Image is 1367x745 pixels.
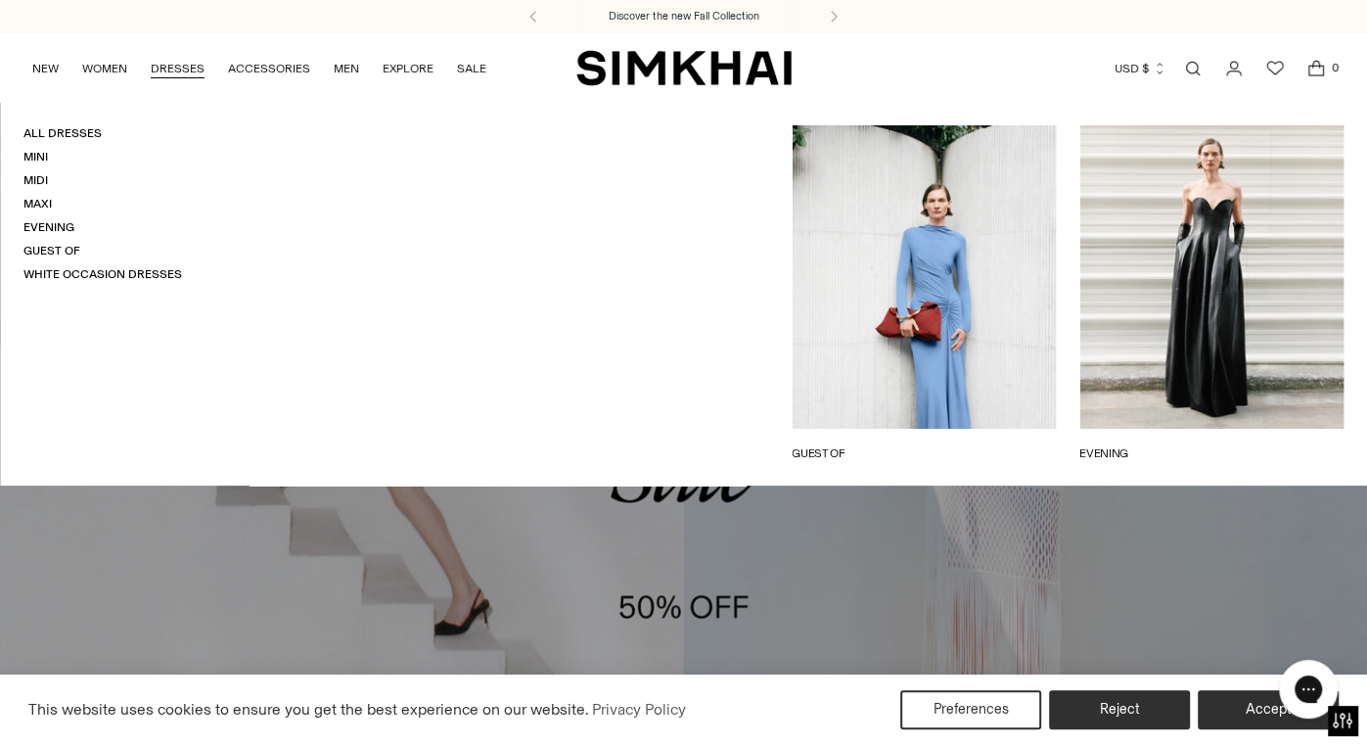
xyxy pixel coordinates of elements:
[383,47,433,90] a: EXPLORE
[1255,49,1295,88] a: Wishlist
[609,9,759,24] a: Discover the new Fall Collection
[576,49,792,87] a: SIMKHAI
[82,47,127,90] a: WOMEN
[1297,49,1336,88] a: Open cart modal
[151,47,205,90] a: DRESSES
[1049,690,1190,729] button: Reject
[1173,49,1212,88] a: Open search modal
[1115,47,1166,90] button: USD $
[228,47,310,90] a: ACCESSORIES
[1269,653,1347,725] iframe: Gorgias live chat messenger
[32,47,59,90] a: NEW
[28,700,589,719] span: This website uses cookies to ensure you get the best experience on our website.
[334,47,359,90] a: MEN
[589,695,689,724] a: Privacy Policy (opens in a new tab)
[1198,690,1339,729] button: Accept
[900,690,1041,729] button: Preferences
[1326,59,1344,76] span: 0
[1214,49,1253,88] a: Go to the account page
[457,47,486,90] a: SALE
